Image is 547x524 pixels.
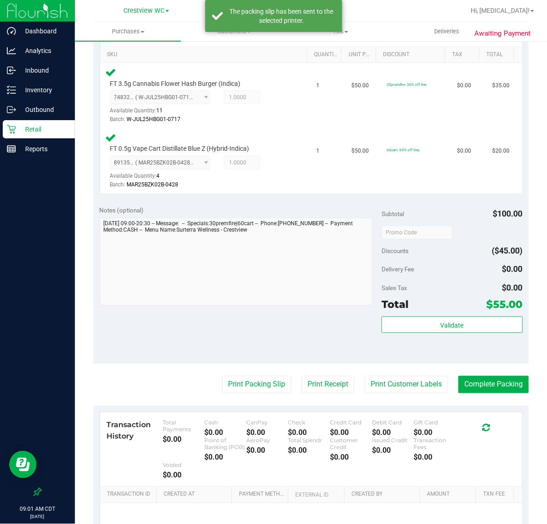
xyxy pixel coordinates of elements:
p: Inventory [16,85,71,95]
span: Batch: [110,116,126,122]
p: Dashboard [16,26,71,37]
a: Transaction ID [107,491,153,498]
span: W-JUL25HBG01-0717 [127,116,181,122]
div: Issued Credit [372,437,414,444]
a: Payment Method [239,491,285,498]
span: $0.00 [457,81,471,90]
button: Complete Packing [458,376,529,393]
div: $0.00 [246,429,288,437]
p: Analytics [16,45,71,56]
span: Subtotal [382,210,404,217]
span: 4 [157,173,160,179]
div: $0.00 [330,453,372,462]
span: Validate [441,322,464,329]
a: Txn Fee [483,491,510,498]
div: Total Payments [163,419,205,433]
inline-svg: Inventory [7,85,16,95]
div: $0.00 [372,429,414,437]
span: $0.00 [502,283,523,292]
inline-svg: Outbound [7,105,16,114]
div: Debit Card [372,419,414,426]
span: $55.00 [487,298,523,311]
inline-svg: Analytics [7,46,16,55]
a: Discount [383,51,441,58]
span: 60cart: 60% off line [387,148,420,152]
div: $0.00 [414,453,456,462]
span: Crestview WC [123,7,165,15]
div: Voided [163,462,205,469]
inline-svg: Retail [7,125,16,134]
span: Delivery Fee [382,265,414,273]
div: Total Spendr [288,437,330,444]
div: The packing slip has been sent to the selected printer. [228,7,335,25]
span: $100.00 [493,209,523,218]
div: Point of Banking (POB) [204,437,246,451]
button: Print Receipt [302,376,354,393]
span: $35.00 [492,81,510,90]
div: $0.00 [246,446,288,455]
button: Print Packing Slip [222,376,291,393]
p: 09:01 AM CDT [4,505,71,513]
p: Inbound [16,65,71,76]
span: Total [382,298,409,311]
span: $0.00 [457,147,471,155]
div: Transaction Fees [414,437,456,451]
span: Awaiting Payment [474,28,531,39]
span: Discounts [382,243,409,259]
a: Amount [427,491,473,498]
div: Customer Credit [330,437,372,451]
p: Reports [16,143,71,154]
span: $20.00 [492,147,510,155]
span: 1 [317,81,320,90]
div: $0.00 [204,429,246,437]
span: 1 [317,147,320,155]
div: Credit Card [330,419,372,426]
div: $0.00 [163,471,205,480]
div: Gift Card [414,419,456,426]
a: SKU [107,51,303,58]
button: Validate [382,317,523,333]
span: Hi, [MEDICAL_DATA]! [471,7,530,14]
span: $0.00 [502,264,523,274]
div: $0.00 [288,446,330,455]
iframe: Resource center [9,451,37,478]
div: Available Quantity: [110,104,215,122]
div: Available Quantity: [110,169,215,187]
span: ($45.00) [492,246,523,255]
button: Print Customer Labels [365,376,448,393]
a: Purchases [75,22,181,41]
span: 11 [157,107,163,114]
span: $50.00 [352,147,369,155]
span: $50.00 [352,81,369,90]
a: Unit Price [349,51,372,58]
a: Tax [452,51,476,58]
p: Retail [16,124,71,135]
label: Pin the sidebar to full width on large screens [33,487,42,497]
div: $0.00 [372,446,414,455]
th: External ID [288,487,344,503]
span: FT 0.5g Vape Cart Distillate Blue Z (Hybrid-Indica) [110,144,250,153]
span: Notes (optional) [100,206,144,214]
div: Cash [204,419,246,426]
span: Purchases [75,27,181,36]
div: $0.00 [414,429,456,437]
div: $0.00 [288,429,330,437]
inline-svg: Reports [7,144,16,153]
inline-svg: Inbound [7,66,16,75]
span: Batch: [110,181,126,188]
div: AeroPay [246,437,288,444]
div: $0.00 [330,429,372,437]
p: Outbound [16,104,71,115]
div: $0.00 [204,453,246,462]
span: FT 3.5g Cannabis Flower Hash Burger (Indica) [110,79,241,88]
span: Sales Tax [382,284,407,291]
span: 30premfire: 30% off line [387,82,427,87]
a: Deliveries [393,22,499,41]
span: Customers [181,27,287,36]
inline-svg: Dashboard [7,26,16,36]
div: CanPay [246,419,288,426]
a: Customers [181,22,287,41]
a: Created At [164,491,228,498]
p: [DATE] [4,513,71,520]
a: Total [486,51,510,58]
